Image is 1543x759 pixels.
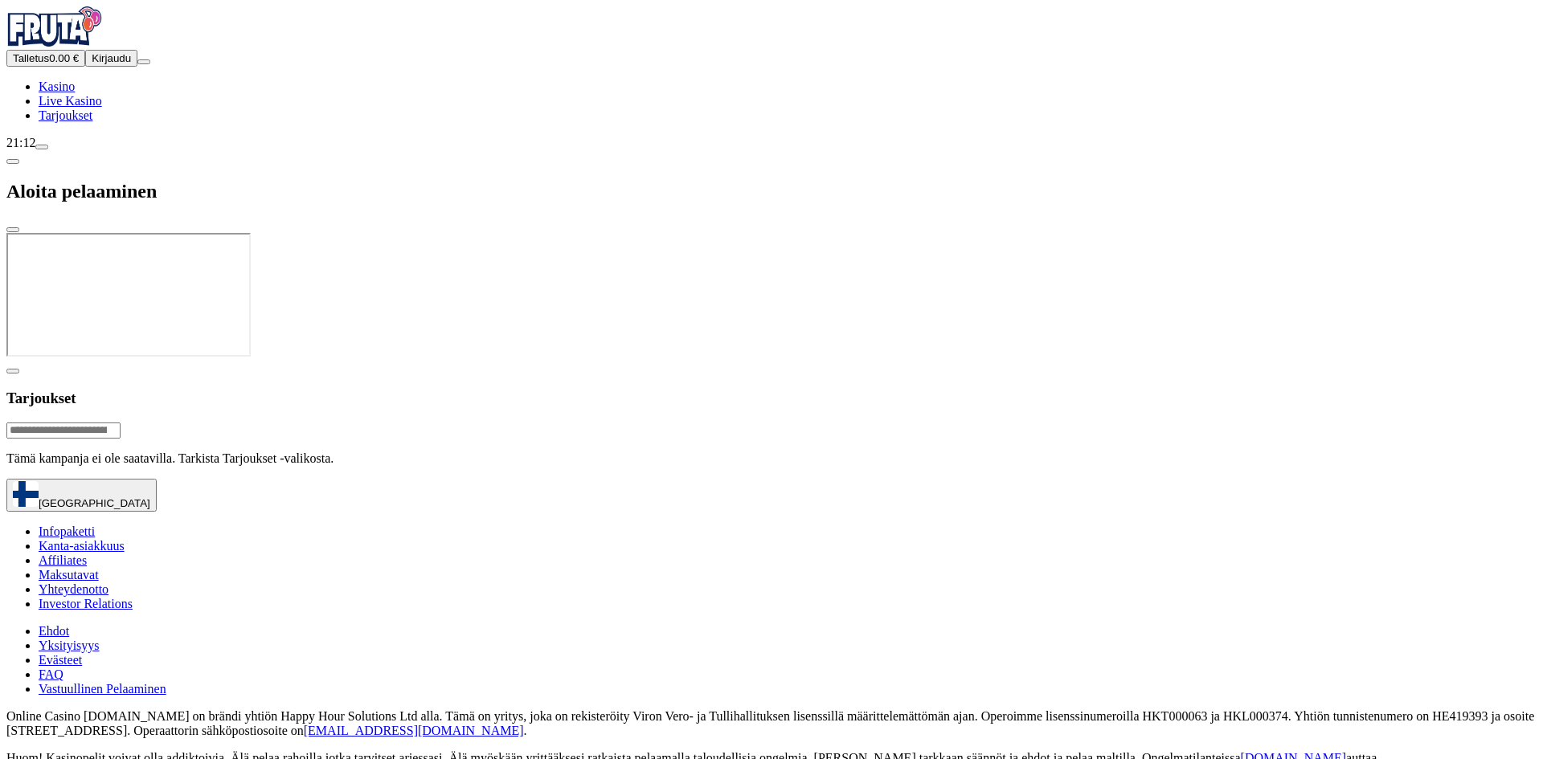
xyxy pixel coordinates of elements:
img: Fruta [6,6,103,47]
h2: Aloita pelaaminen [6,181,1537,202]
a: Vastuullinen Pelaaminen [39,682,166,696]
button: menu [137,59,150,64]
span: [GEOGRAPHIC_DATA] [39,497,150,509]
p: Tämä kampanja ei ole saatavilla. Tarkista Tarjoukset -valikosta. [6,451,1537,466]
button: live-chat [35,145,48,149]
a: Live Kasino [39,94,102,108]
button: Kirjaudu [85,50,137,67]
img: Finland flag [13,481,39,507]
span: 0.00 € [49,52,79,64]
span: Kirjaudu [92,52,131,64]
a: Ehdot [39,624,69,638]
a: [EMAIL_ADDRESS][DOMAIN_NAME] [304,724,524,737]
button: chevron-left icon [6,159,19,164]
span: Talletus [13,52,49,64]
h3: Tarjoukset [6,390,1537,407]
a: Affiliates [39,553,87,567]
button: [GEOGRAPHIC_DATA]chevron-down icon [6,479,157,512]
a: Yhteydenotto [39,582,108,596]
a: Fruta [6,35,103,49]
a: Kanta-asiakkuus [39,539,125,553]
nav: Main menu [6,80,1537,123]
a: Maksutavat [39,568,99,581]
button: Talletusplus icon0.00 € [6,50,85,67]
a: Tarjoukset [39,108,92,122]
a: Investor Relations [39,597,133,610]
button: chevron-left icon [6,369,19,373]
span: 21:12 [6,136,35,149]
a: Evästeet [39,653,82,667]
button: close [6,227,19,232]
a: FAQ [39,667,63,681]
p: Online Casino [DOMAIN_NAME] on brändi yhtiön Happy Hour Solutions Ltd alla. Tämä on yritys, joka ... [6,709,1537,738]
nav: Secondary [6,524,1537,696]
a: Infopaketti [39,524,95,538]
input: Search [6,422,121,439]
nav: Primary [6,6,1537,123]
a: Yksityisyys [39,639,100,652]
a: Kasino [39,80,75,93]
